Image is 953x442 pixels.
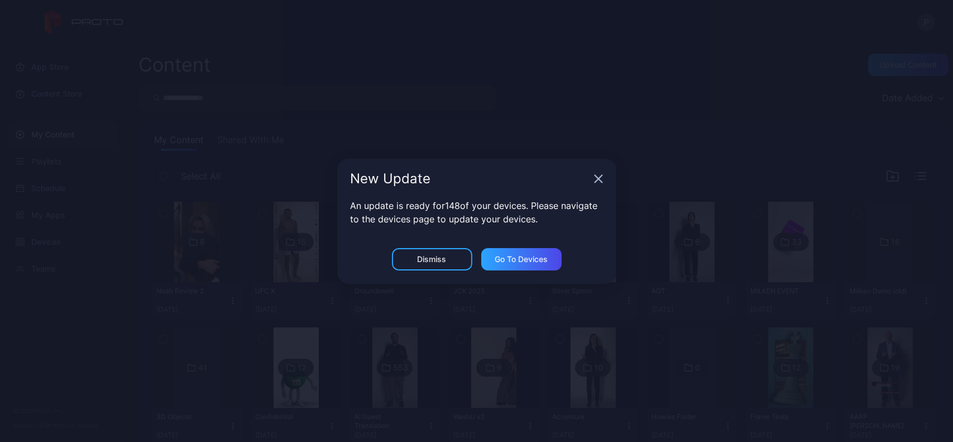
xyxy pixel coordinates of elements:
button: Dismiss [392,248,472,270]
div: Dismiss [418,255,447,264]
p: An update is ready for 148 of your devices. Please navigate to the devices page to update your de... [351,199,603,226]
button: Go to devices [481,248,562,270]
div: New Update [351,172,590,186]
div: Go to devices [495,255,548,264]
